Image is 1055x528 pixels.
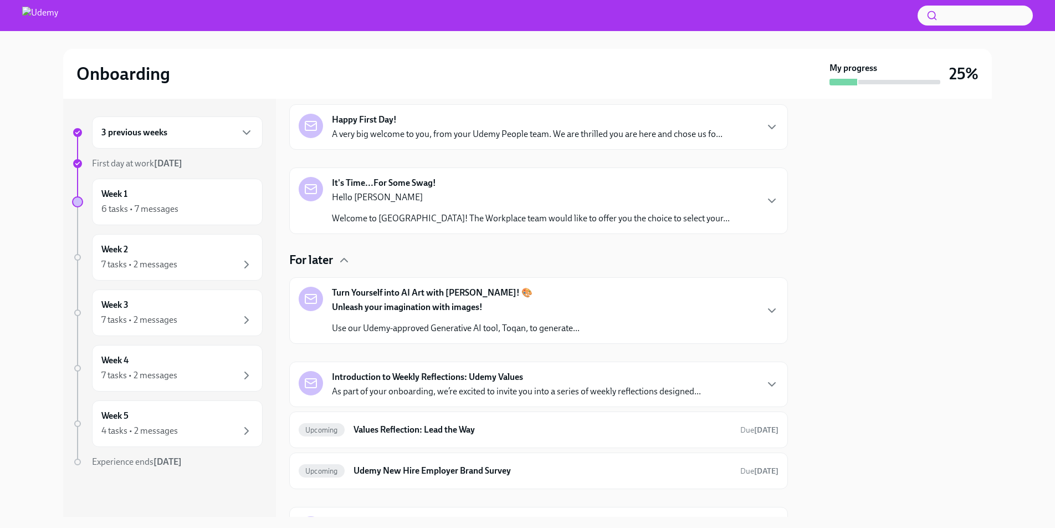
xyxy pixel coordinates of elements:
[101,243,128,256] h6: Week 2
[332,287,532,299] strong: Turn Yourself into AI Art with [PERSON_NAME]! 🎨
[92,158,182,169] span: First day at work
[332,212,730,225] p: Welcome to [GEOGRAPHIC_DATA]! The Workplace team would like to offer you the choice to select you...
[154,158,182,169] strong: [DATE]
[101,425,178,437] div: 4 tasks • 2 messages
[72,158,263,170] a: First day at work[DATE]
[72,234,263,281] a: Week 27 tasks • 2 messages
[101,354,129,367] h6: Week 4
[299,467,345,475] span: Upcoming
[299,462,779,480] a: UpcomingUdemy New Hire Employer Brand SurveyDue[DATE]
[72,290,263,336] a: Week 37 tasks • 2 messages
[299,421,779,439] a: UpcomingValues Reflection: Lead the WayDue[DATE]
[740,425,779,435] span: September 15th, 2025 09:00
[72,345,263,392] a: Week 47 tasks • 2 messages
[332,191,730,204] p: Hello [PERSON_NAME]
[754,425,779,435] strong: [DATE]
[354,424,731,436] h6: Values Reflection: Lead the Way
[354,465,731,477] h6: Udemy New Hire Employer Brand Survey
[299,426,345,434] span: Upcoming
[92,456,182,467] span: Experience ends
[289,252,788,268] div: For later
[101,410,129,422] h6: Week 5
[22,7,58,24] img: Udemy
[829,62,877,74] strong: My progress
[332,322,580,334] p: Use our Udemy-approved Generative AI tool, Toqan, to generate...
[101,203,178,215] div: 6 tasks • 7 messages
[101,369,177,382] div: 7 tasks • 2 messages
[740,466,779,476] span: Due
[332,128,723,140] p: A very big welcome to you, from your Udemy People team. We are thrilled you are here and chose us...
[101,188,127,200] h6: Week 1
[332,302,483,312] strong: Unleash your imagination with images!
[101,258,177,271] div: 7 tasks • 2 messages
[332,114,397,126] strong: Happy First Day!
[101,126,167,139] h6: 3 previous weeks
[101,314,177,326] div: 7 tasks • 2 messages
[740,425,779,435] span: Due
[153,456,182,467] strong: [DATE]
[949,64,979,84] h3: 25%
[332,385,701,398] p: As part of your onboarding, we’re excited to invite you into a series of weekly reflections desig...
[332,177,436,189] strong: It's Time...For Some Swag!
[289,252,333,268] h4: For later
[754,466,779,476] strong: [DATE]
[101,299,129,311] h6: Week 3
[72,400,263,447] a: Week 54 tasks • 2 messages
[332,371,523,383] strong: Introduction to Weekly Reflections: Udemy Values
[72,179,263,225] a: Week 16 tasks • 7 messages
[76,63,170,85] h2: Onboarding
[92,116,263,149] div: 3 previous weeks
[740,466,779,476] span: September 15th, 2025 09:00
